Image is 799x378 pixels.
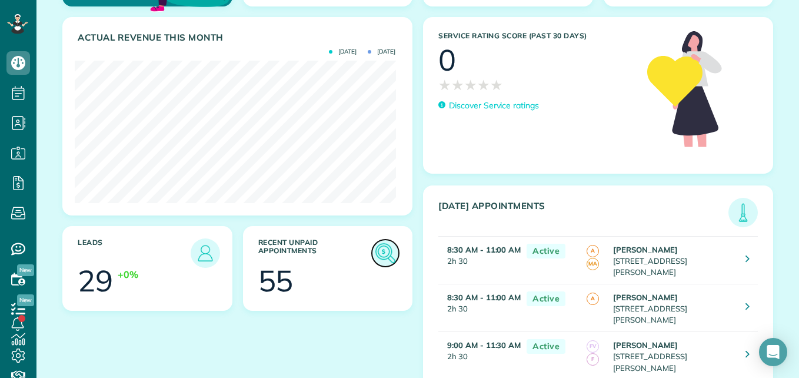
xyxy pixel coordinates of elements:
h3: Leads [78,238,191,268]
div: Open Intercom Messenger [759,338,787,366]
strong: 8:30 AM - 11:00 AM [447,293,521,302]
span: ★ [438,75,451,95]
span: F [587,353,599,366]
span: Active [527,339,565,354]
span: FV [587,340,599,353]
span: [DATE] [368,49,395,55]
img: icon_leads-1bed01f49abd5b7fead27621c3d59655bb73ed531f8eeb49469d10e621d6b896.png [194,241,217,265]
div: 29 [78,266,113,296]
img: icon_todays_appointments-901f7ab196bb0bea1936b74009e4eb5ffbc2d2711fa7634e0d609ed5ef32b18b.png [731,201,755,224]
strong: 9:00 AM - 11:30 AM [447,340,521,350]
span: ★ [451,75,464,95]
span: A [587,293,599,305]
h3: Recent unpaid appointments [258,238,371,268]
div: 55 [258,266,294,296]
span: Active [527,291,565,306]
strong: [PERSON_NAME] [613,340,678,350]
a: Discover Service ratings [438,100,539,112]
h3: Actual Revenue this month [78,32,400,43]
div: 0 [438,45,456,75]
span: ★ [490,75,503,95]
strong: [PERSON_NAME] [613,245,678,254]
div: +0% [118,268,138,281]
span: New [17,294,34,306]
h3: Service Rating score (past 30 days) [438,32,635,40]
h3: [DATE] Appointments [438,201,728,227]
td: 2h 30 [438,237,521,284]
span: A [587,245,599,257]
span: New [17,264,34,276]
td: [STREET_ADDRESS][PERSON_NAME] [610,237,737,284]
span: ★ [477,75,490,95]
td: [STREET_ADDRESS][PERSON_NAME] [610,284,737,332]
strong: [PERSON_NAME] [613,293,678,302]
span: ★ [464,75,477,95]
span: [DATE] [329,49,357,55]
p: Discover Service ratings [449,100,539,112]
img: icon_unpaid_appointments-47b8ce3997adf2238b356f14209ab4cced10bd1f174958f3ca8f1d0dd7fffeee.png [372,240,399,267]
span: Active [527,244,565,258]
strong: 8:30 AM - 11:00 AM [447,245,521,254]
td: 2h 30 [438,284,521,332]
span: MA [587,258,599,270]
